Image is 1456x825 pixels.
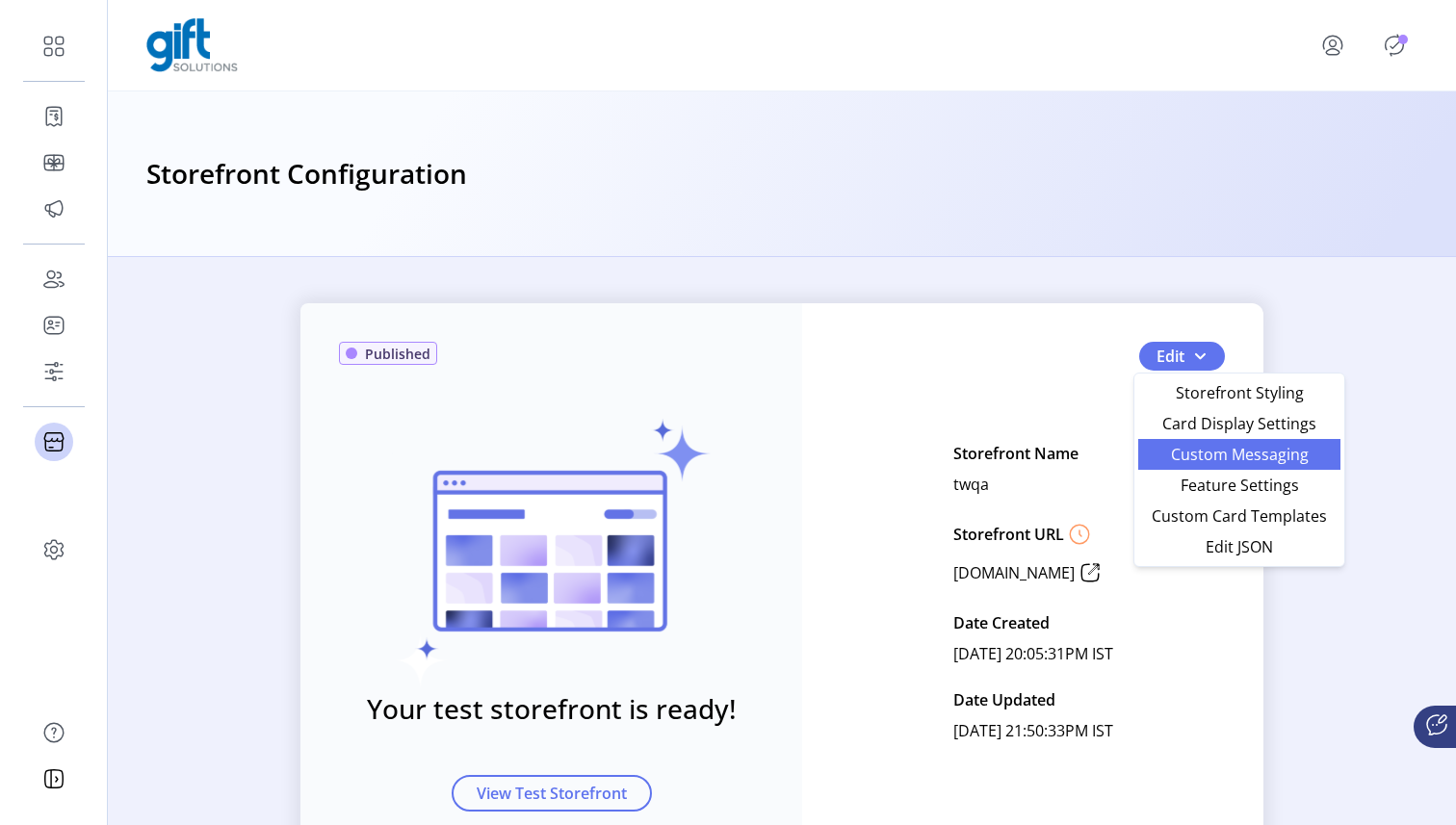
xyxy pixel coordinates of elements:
li: Feature Settings [1138,470,1340,501]
p: [DATE] 20:05:31PM IST [953,638,1113,669]
span: Custom Messaging [1150,447,1329,462]
li: Card Display Settings [1138,408,1340,439]
li: Storefront Styling [1138,377,1340,408]
p: Date Updated [953,684,1055,715]
p: twqa [953,469,989,500]
span: Card Display Settings [1150,416,1329,431]
li: Custom Messaging [1138,439,1340,470]
p: [DOMAIN_NAME] [953,561,1075,584]
span: Storefront Styling [1150,385,1329,400]
p: [DATE] 21:50:33PM IST [953,715,1113,746]
span: Edit JSON [1150,539,1329,554]
li: Custom Card Templates [1138,501,1340,531]
span: View Test Storefront [477,782,627,805]
button: menu [1294,22,1379,68]
h3: Storefront Configuration [146,153,467,195]
p: Storefront URL [953,523,1064,546]
span: Feature Settings [1150,477,1329,493]
button: Edit [1139,342,1225,371]
p: Storefront Name [953,438,1079,469]
span: Published [365,344,430,364]
p: Date Created [953,607,1050,638]
button: Publisher Panel [1379,30,1410,61]
button: View Test Storefront [452,775,652,812]
span: Custom Card Templates [1150,508,1329,524]
img: logo [146,18,238,72]
li: Edit JSON [1138,531,1340,562]
span: Edit [1157,345,1184,368]
h3: Your test storefront is ready! [367,688,737,729]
